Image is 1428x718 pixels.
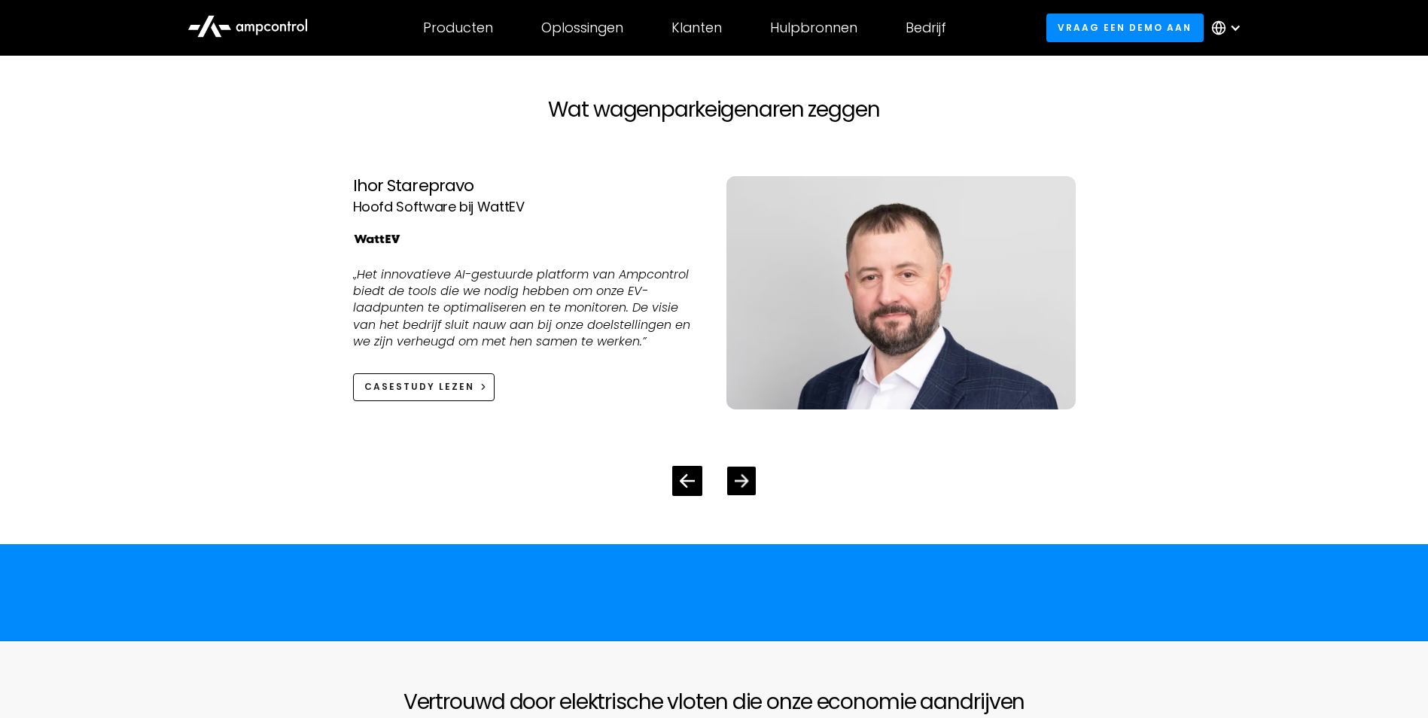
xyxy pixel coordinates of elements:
[1046,14,1204,41] a: Vraag een demo aan
[671,20,722,36] div: Klanten
[423,20,493,36] div: Producten
[403,689,1025,715] h2: Vertrouwd door elektrische vloten die onze economie aandrijven
[672,466,702,496] div: Previous slide
[541,20,623,36] div: Oplossingen
[906,20,946,36] div: Bedrijf
[353,176,702,196] div: Ihor Starepravo
[353,196,702,218] div: Hoofd Software bij WattEV
[727,467,756,495] div: Next slide
[364,380,474,394] div: Casestudy lezen
[770,20,857,36] div: Hulpbronnen
[353,152,1076,433] div: 2 / 4
[329,97,1100,123] h2: Wat wagenparkeigenaren zeggen
[353,266,702,351] p: „Het innovatieve AI-gestuurde platform van Ampcontrol biedt de tools die we nodig hebben om onze ...
[353,373,495,401] a: Casestudy lezen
